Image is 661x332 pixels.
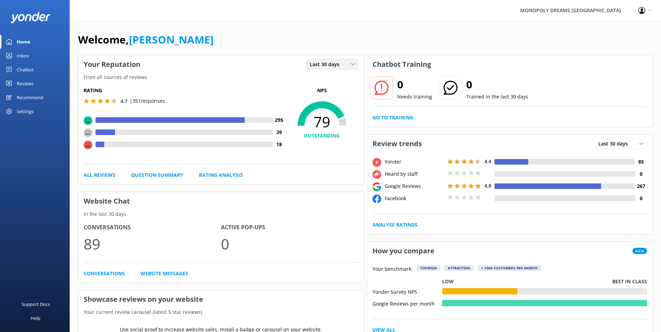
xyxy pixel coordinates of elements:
div: > 1000 customers per month [478,265,541,271]
div: Heard by staff [383,170,446,178]
h4: 85 [635,158,647,166]
a: All Reviews [84,171,115,179]
span: New [632,248,647,254]
p: 89 [84,232,221,255]
a: Conversations [84,270,125,277]
h4: 295 [273,116,285,124]
a: Question Summary [131,171,183,179]
span: 4.4 [484,158,491,165]
h4: 39 [273,128,285,136]
div: Yonder Survey NPS [372,288,442,294]
h3: Website Chat [78,192,364,210]
span: Last 30 days [598,140,632,148]
h3: How you compare [367,242,440,260]
h4: 18 [273,141,285,148]
p: Low [442,278,454,285]
h4: 267 [635,182,647,190]
div: Help [31,311,40,325]
p: | 351 responses [130,97,165,105]
div: Settings [17,104,33,118]
div: Support Docs [22,297,50,311]
a: Go to Training [372,114,413,121]
h4: Active Pop-ups [221,223,358,232]
p: Your current review carousel (latest 5 star reviews) [78,308,364,316]
div: Attraction [444,265,474,271]
h2: 0 [466,76,528,93]
span: Last 30 days [310,61,344,68]
h4: 0 [635,195,647,202]
p: In the last 30 days [78,210,364,218]
a: Rating Analysis [199,171,243,179]
div: Yonder [383,158,446,166]
img: yonder-white-logo.png [10,12,51,23]
div: Google Reviews per month [372,300,442,306]
p: Needs training [397,93,432,101]
a: [PERSON_NAME] [129,32,214,47]
h2: 0 [397,76,432,93]
p: Trained in the last 30 days [466,93,528,101]
div: Inbox [17,49,29,63]
span: 4.8 [484,182,491,189]
h4: Conversations [84,223,221,232]
h3: Showcase reviews on your website [78,290,364,308]
p: Best in class [612,278,647,285]
p: 0 [221,232,358,255]
span: 4.7 [121,98,128,104]
p: NPS [285,87,359,94]
p: From all sources of reviews [78,73,364,81]
div: Home [17,35,30,49]
div: Recommend [17,90,43,104]
div: Chatbot [17,63,34,77]
h3: Review trends [367,135,427,153]
div: Tourism [417,265,440,271]
div: Facebook [383,195,446,202]
h1: Welcome, [78,31,214,48]
h3: Chatbot Training [367,55,436,73]
h4: OUTSTANDING [285,132,359,140]
h4: 0 [635,170,647,178]
div: Google Reviews [383,182,446,190]
p: Your benchmark: [372,265,413,274]
h3: Your Reputation [78,55,146,73]
a: Analyse Ratings [372,221,417,229]
a: Website Messages [140,270,188,277]
h5: Rating [84,87,285,94]
div: Reviews [17,77,33,90]
span: 79 [285,113,359,131]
